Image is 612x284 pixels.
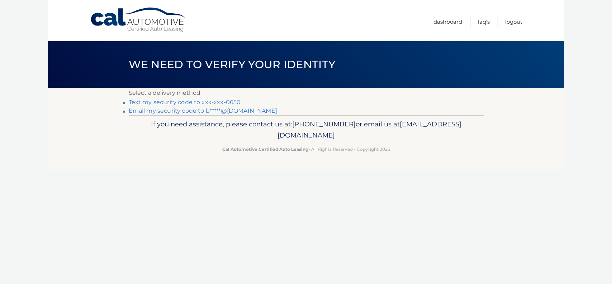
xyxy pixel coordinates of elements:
[478,16,490,28] a: FAQ's
[90,7,187,33] a: Cal Automotive
[129,99,241,106] a: Text my security code to xxx-xxx-0650
[222,146,308,152] strong: Cal Automotive Certified Auto Leasing
[129,88,484,98] p: Select a delivery method:
[292,120,356,128] span: [PHONE_NUMBER]
[133,145,479,153] p: - All Rights Reserved - Copyright 2025
[433,16,462,28] a: Dashboard
[129,58,336,71] span: We need to verify your identity
[129,107,277,114] a: Email my security code to b*****@[DOMAIN_NAME]
[133,118,479,141] p: If you need assistance, please contact us at: or email us at
[505,16,522,28] a: Logout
